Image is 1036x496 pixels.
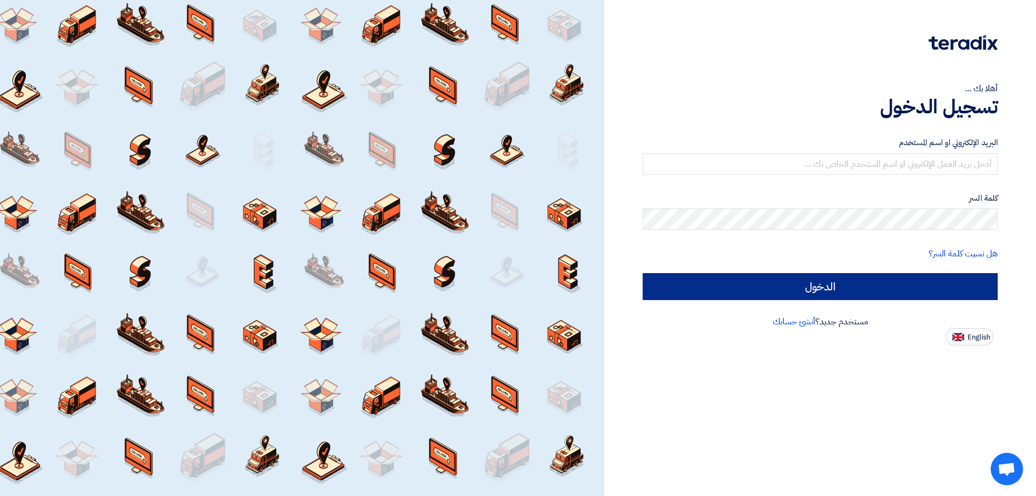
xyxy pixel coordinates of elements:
[643,137,998,149] label: البريد الإلكتروني او اسم المستخدم
[643,82,998,95] div: أهلا بك ...
[967,334,990,341] span: English
[643,192,998,205] label: كلمة السر
[929,247,998,260] a: هل نسيت كلمة السر؟
[773,315,815,328] a: أنشئ حسابك
[643,273,998,300] input: الدخول
[643,153,998,175] input: أدخل بريد العمل الإلكتروني او اسم المستخدم الخاص بك ...
[643,315,998,328] div: مستخدم جديد؟
[643,95,998,119] h1: تسجيل الدخول
[929,35,998,50] img: Teradix logo
[946,328,993,345] button: English
[991,453,1023,485] a: Open chat
[952,333,964,341] img: en-US.png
